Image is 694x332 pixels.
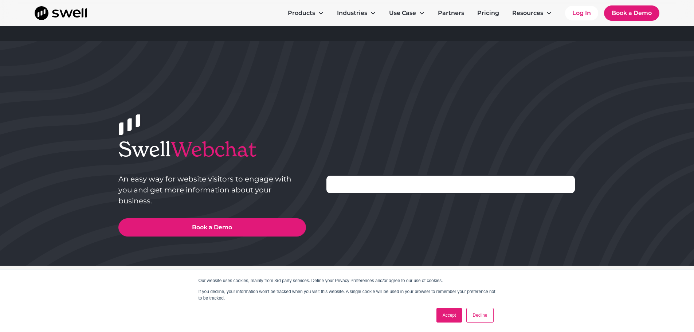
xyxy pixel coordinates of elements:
div: Resources [506,6,558,20]
a: Partners [432,6,470,20]
a: Decline [466,308,493,323]
h1: Swell [118,137,306,161]
a: Accept [436,308,462,323]
span: Webchat [171,136,256,162]
div: Products [282,6,330,20]
p: Our website uses cookies, mainly from 3rd party services. Define your Privacy Preferences and/or ... [199,277,496,284]
div: Use Case [389,9,416,17]
div: Industries [337,9,367,17]
p: An easy way for website visitors to engage with you and get more information about your business. [118,173,306,206]
a: Log In [565,6,598,20]
div: Products [288,9,315,17]
p: If you decline, your information won’t be tracked when you visit this website. A single cookie wi... [199,288,496,301]
div: Resources [512,9,543,17]
a: Book a Demo [604,5,659,21]
a: Book a Demo [118,218,306,237]
a: Pricing [471,6,505,20]
a: home [35,6,87,20]
div: Industries [331,6,382,20]
div: Use Case [383,6,431,20]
